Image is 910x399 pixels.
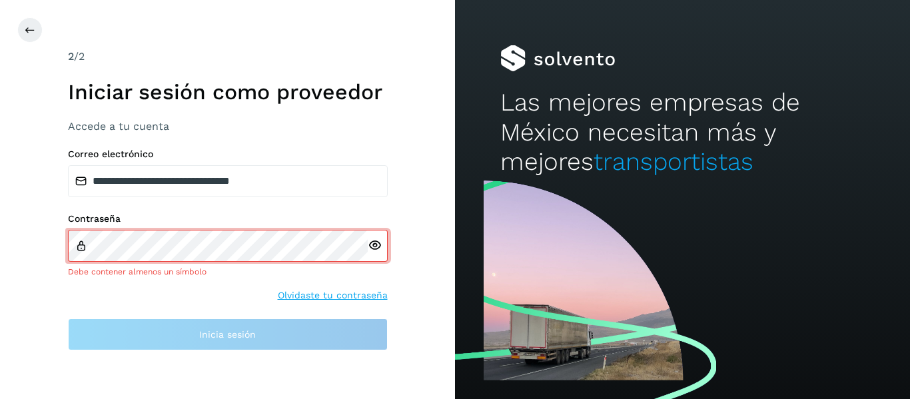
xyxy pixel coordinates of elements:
[68,213,388,224] label: Contraseña
[594,147,753,176] span: transportistas
[68,50,74,63] span: 2
[68,79,388,105] h1: Iniciar sesión como proveedor
[68,120,388,133] h3: Accede a tu cuenta
[68,318,388,350] button: Inicia sesión
[500,88,864,177] h2: Las mejores empresas de México necesitan más y mejores
[68,149,388,160] label: Correo electrónico
[199,330,256,339] span: Inicia sesión
[68,266,388,278] div: Debe contener almenos un símbolo
[68,49,388,65] div: /2
[278,288,388,302] a: Olvidaste tu contraseña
